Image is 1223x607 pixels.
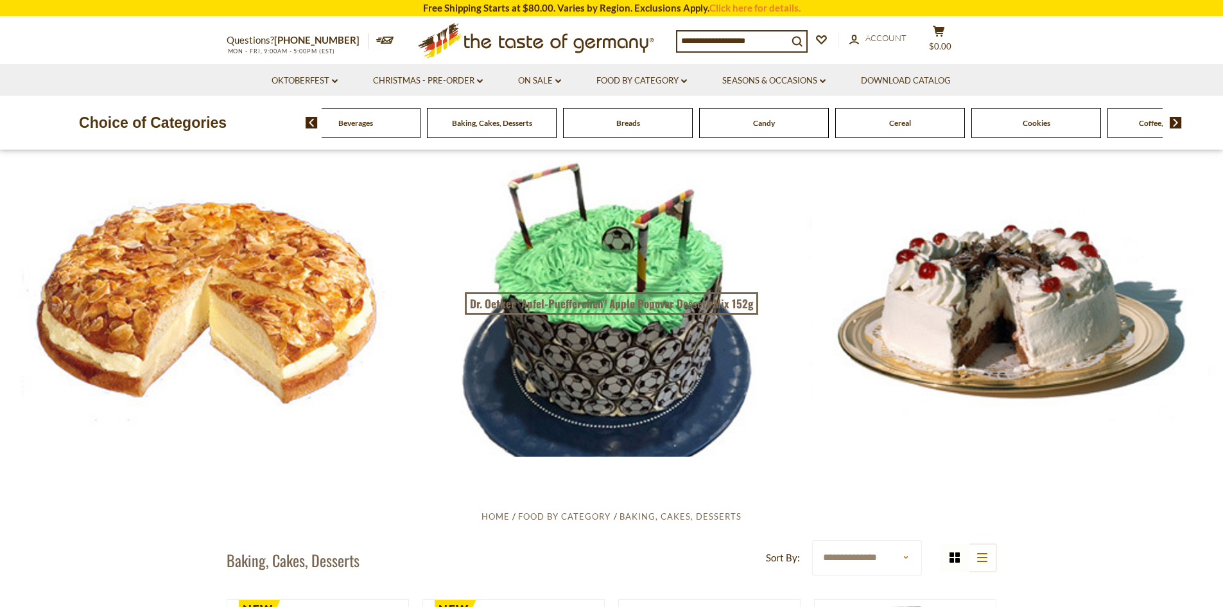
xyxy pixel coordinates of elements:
a: Food By Category [518,511,611,522]
a: Dr. Oetker "Apfel-Puefferchen" Apple Popover Dessert Mix 152g [465,292,758,315]
a: Baking, Cakes, Desserts [620,511,742,522]
a: Beverages [338,118,373,128]
a: Cereal [889,118,911,128]
p: Questions? [227,32,369,49]
img: previous arrow [306,117,318,128]
a: Seasons & Occasions [722,74,826,88]
label: Sort By: [766,550,800,566]
a: Coffee, Cocoa & Tea [1139,118,1206,128]
a: Click here for details. [709,2,801,13]
a: Oktoberfest [272,74,338,88]
a: Download Catalog [861,74,951,88]
a: Breads [616,118,640,128]
a: Christmas - PRE-ORDER [373,74,483,88]
a: [PHONE_NUMBER] [274,34,360,46]
a: Candy [753,118,775,128]
h1: Baking, Cakes, Desserts [227,550,360,570]
button: $0.00 [920,25,958,57]
span: MON - FRI, 9:00AM - 5:00PM (EST) [227,48,336,55]
a: Home [481,511,510,522]
img: next arrow [1170,117,1182,128]
a: Baking, Cakes, Desserts [452,118,532,128]
a: Account [849,31,906,46]
a: Food By Category [596,74,687,88]
span: $0.00 [929,41,951,51]
span: Account [865,33,906,43]
a: Cookies [1023,118,1050,128]
a: On Sale [518,74,561,88]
